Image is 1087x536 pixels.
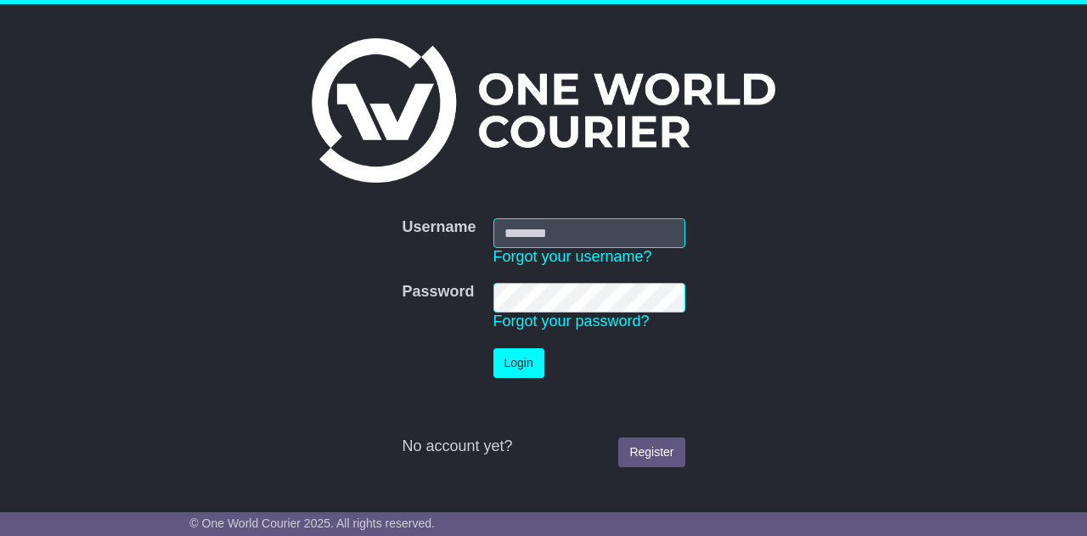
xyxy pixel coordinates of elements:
[618,437,684,467] a: Register
[493,313,650,330] a: Forgot your password?
[189,516,435,530] span: © One World Courier 2025. All rights reserved.
[493,248,652,265] a: Forgot your username?
[402,437,684,456] div: No account yet?
[402,218,476,237] label: Username
[402,283,474,302] label: Password
[312,38,775,183] img: One World
[493,348,544,378] button: Login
